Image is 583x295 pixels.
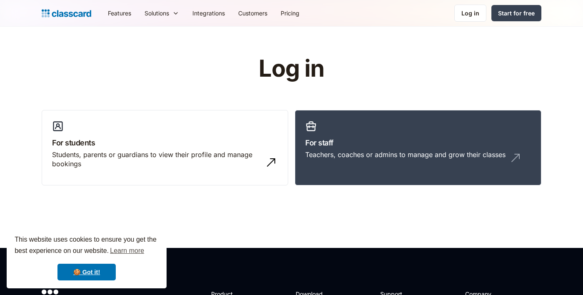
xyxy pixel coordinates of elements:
div: Solutions [145,9,169,17]
a: Log in [454,5,486,22]
a: Features [101,4,138,22]
h3: For students [52,137,278,148]
a: For studentsStudents, parents or guardians to view their profile and manage bookings [42,110,288,186]
a: Logo [42,7,91,19]
a: learn more about cookies [109,245,145,257]
div: Teachers, coaches or admins to manage and grow their classes [305,150,506,159]
a: Start for free [491,5,541,21]
div: Students, parents or guardians to view their profile and manage bookings [52,150,261,169]
a: dismiss cookie message [57,264,116,280]
div: Start for free [498,9,535,17]
div: Solutions [138,4,186,22]
div: cookieconsent [7,227,167,288]
a: Pricing [274,4,306,22]
a: Integrations [186,4,232,22]
h1: Log in [159,56,424,82]
div: Log in [461,9,479,17]
a: Customers [232,4,274,22]
span: This website uses cookies to ensure you get the best experience on our website. [15,235,159,257]
a: For staffTeachers, coaches or admins to manage and grow their classes [295,110,541,186]
h3: For staff [305,137,531,148]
